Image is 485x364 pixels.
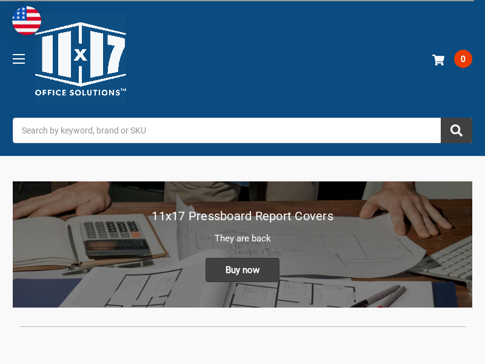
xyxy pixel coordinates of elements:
span: Buy now [206,258,279,282]
span: Toggle menu [13,58,25,59]
input: Search by keyword, brand or SKU [13,118,472,143]
a: New 11x17 Pressboard Binders 11x17 Pressboard Report Covers They are back Buy now [13,181,472,308]
p: They are back [22,232,462,246]
a: Toggle menu [2,42,35,75]
span: 0 [454,50,472,68]
img: 11x17.com [35,13,126,104]
img: duty and tax information for United States [12,6,41,35]
h1: 11x17 Pressboard Report Covers [22,207,462,225]
a: 0 [429,43,472,75]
